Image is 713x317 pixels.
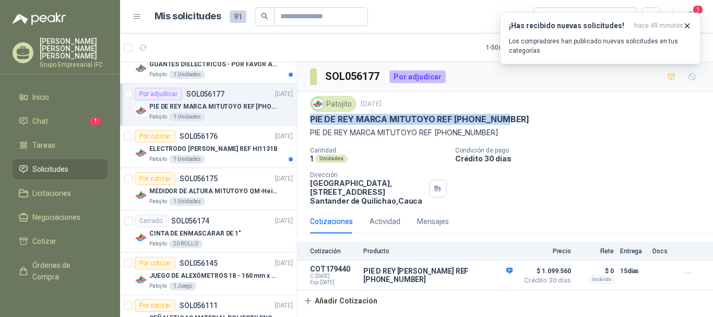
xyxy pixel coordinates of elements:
[120,210,297,253] a: CerradoSOL056174[DATE] Company LogoCINTA DE ENMASCARAR DE 1"Patojito20 ROLLO
[310,216,353,227] div: Cotizaciones
[540,11,562,22] div: Todas
[32,139,55,151] span: Tareas
[135,104,147,117] img: Company Logo
[135,130,175,143] div: Por cotizar
[13,183,108,203] a: Licitaciones
[13,87,108,107] a: Inicio
[149,282,167,290] p: Patojito
[135,215,167,227] div: Cerrado
[13,291,108,311] a: Remisiones
[149,271,279,281] p: JUEGO DE ALEXÓMETROS 18 - 160 mm x 0,01 mm 2824-S3
[519,265,571,277] span: $ 1.099.560
[32,236,56,247] span: Cotizar
[370,216,400,227] div: Actividad
[120,253,297,295] a: Por cotizarSOL056145[DATE] Company LogoJUEGO DE ALEXÓMETROS 18 - 160 mm x 0,01 mm 2824-S3Patojito...
[171,217,209,225] p: SOL056174
[325,68,381,85] h3: SOL056177
[310,265,357,273] p: COT179440
[620,248,646,255] p: Entrega
[13,207,108,227] a: Negociaciones
[32,115,48,127] span: Chat
[363,267,513,284] p: PIE D REY [PERSON_NAME] REF [PHONE_NUMBER]
[149,155,167,163] p: Patojito
[169,282,196,290] div: 1 Juego
[120,41,297,84] a: Por cotizarSOL056189[DATE] Company LogoGUANTES DIELECTRICOS - POR FAVOR ADJUNTAR SU FICHA TECNICA...
[149,102,279,112] p: PIE DE REY MARCA MITUTOYO REF [PHONE_NUMBER]
[180,133,218,140] p: SOL056176
[13,13,66,25] img: Logo peakr
[455,147,709,154] p: Condición de pago
[577,248,614,255] p: Flete
[310,273,357,279] span: C: [DATE]
[519,248,571,255] p: Precio
[486,39,546,56] div: 1 - 50 de 69
[682,7,700,26] button: 1
[149,240,167,248] p: Patojito
[149,60,279,69] p: GUANTES DIELECTRICOS - POR FAVOR ADJUNTAR SU FICHA TECNICA
[13,255,108,287] a: Órdenes de Compra
[180,175,218,182] p: SOL056175
[149,113,167,121] p: Patojito
[310,154,313,163] p: 1
[13,111,108,131] a: Chat1
[361,99,382,109] p: [DATE]
[310,171,425,179] p: Dirección
[186,90,224,98] p: SOL056177
[32,212,80,223] span: Negociaciones
[589,275,614,284] div: Incluido
[135,274,147,286] img: Company Logo
[417,216,449,227] div: Mensajes
[135,299,175,312] div: Por cotizar
[455,154,709,163] p: Crédito 30 días
[692,5,704,15] span: 1
[32,91,49,103] span: Inicio
[500,13,700,64] button: ¡Has recibido nuevas solicitudes!hace 49 minutos Los compradores han publicado nuevas solicitudes...
[135,257,175,269] div: Por cotizar
[275,174,293,184] p: [DATE]
[149,71,167,79] p: Patojito
[120,168,297,210] a: Por cotizarSOL056175[DATE] Company LogoMEDIDOR DE ALTURA MITUTOYO QM-Height 518-245Patojito1 Unid...
[180,260,218,267] p: SOL056145
[310,179,425,205] p: [GEOGRAPHIC_DATA], [STREET_ADDRESS] Santander de Quilichao , Cauca
[32,187,71,199] span: Licitaciones
[275,301,293,311] p: [DATE]
[389,71,446,83] div: Por adjudicar
[90,117,101,125] span: 1
[40,62,108,68] p: Grupo Empresarial IFC
[509,21,630,30] h3: ¡Has recibido nuevas solicitudes!
[169,155,205,163] div: 1 Unidades
[261,13,268,20] span: search
[135,231,147,244] img: Company Logo
[310,147,447,154] p: Cantidad
[275,259,293,268] p: [DATE]
[310,248,357,255] p: Cotización
[577,265,614,277] p: $ 0
[275,89,293,99] p: [DATE]
[519,277,571,284] span: Crédito 30 días
[120,84,297,126] a: Por adjudicarSOL056177[DATE] Company LogoPIE DE REY MARCA MITUTOYO REF [PHONE_NUMBER]Patojito1 Un...
[312,98,324,110] img: Company Logo
[40,38,108,60] p: [PERSON_NAME] [PERSON_NAME] [PERSON_NAME]
[509,37,692,55] p: Los compradores han publicado nuevas solicitudes en tus categorías.
[169,197,205,206] div: 1 Unidades
[310,96,356,112] div: Patojito
[149,229,241,239] p: CINTA DE ENMASCARAR DE 1"
[180,302,218,309] p: SOL056111
[363,248,513,255] p: Producto
[169,240,203,248] div: 20 ROLLO
[149,197,167,206] p: Patojito
[135,172,175,185] div: Por cotizar
[620,265,646,277] p: 15 días
[310,114,529,125] p: PIE DE REY MARCA MITUTOYO REF [PHONE_NUMBER]
[169,113,205,121] div: 1 Unidades
[298,290,383,311] button: Añadir Cotización
[13,135,108,155] a: Tareas
[149,144,278,154] p: ELECTRODO [PERSON_NAME] REF HI1131B
[275,132,293,142] p: [DATE]
[135,88,182,100] div: Por adjudicar
[169,71,205,79] div: 1 Unidades
[652,248,673,255] p: Docs
[310,127,700,138] p: PIE DE REY MARCA MITUTOYO REF [PHONE_NUMBER]
[149,186,279,196] p: MEDIDOR DE ALTURA MITUTOYO QM-Height 518-245
[315,155,348,163] div: Unidades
